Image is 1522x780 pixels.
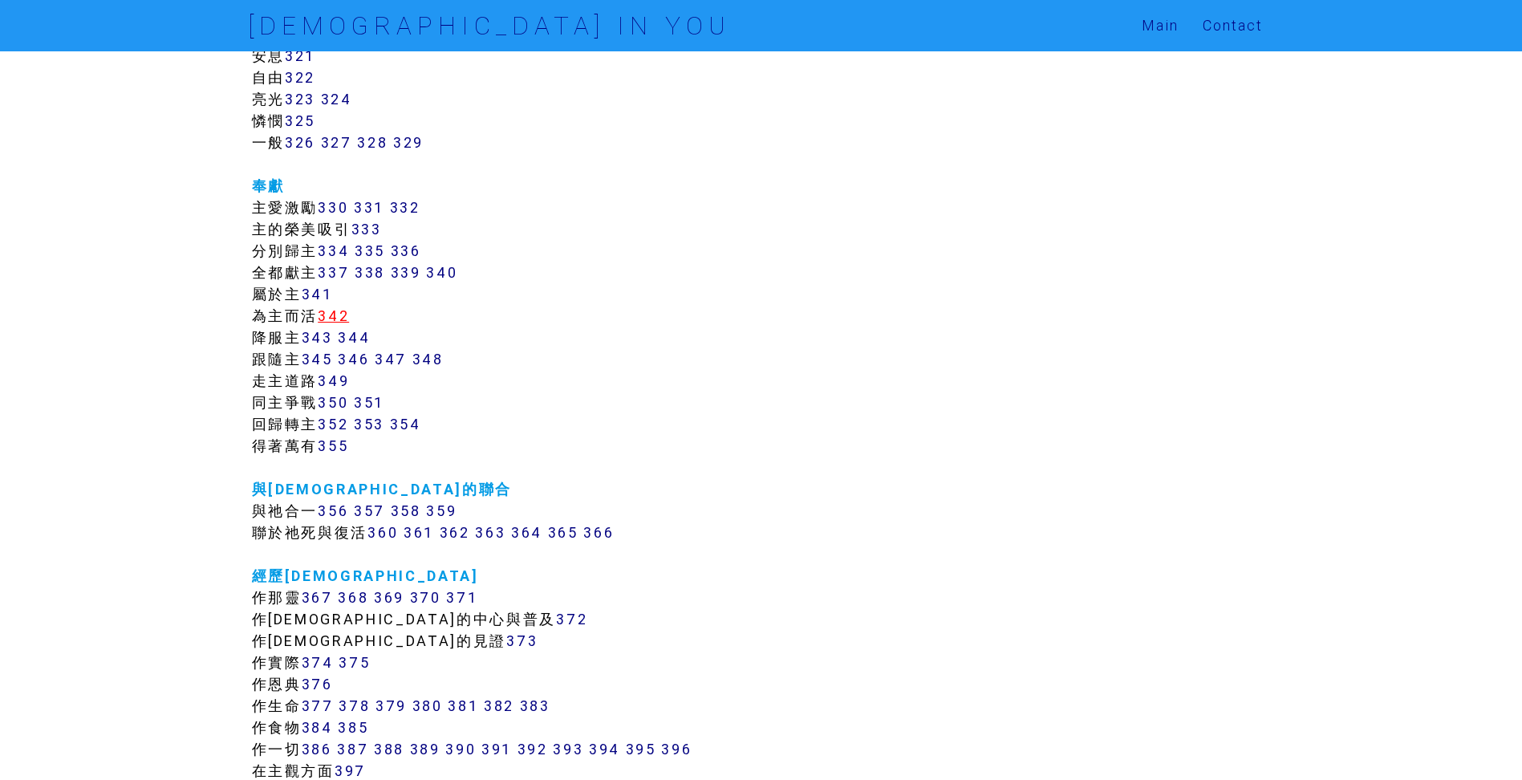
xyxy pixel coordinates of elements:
a: 341 [302,285,333,303]
a: 350 [318,393,348,412]
a: 391 [481,740,512,758]
a: 374 [302,653,334,672]
a: 392 [517,740,548,758]
a: 354 [390,415,421,433]
a: 367 [302,588,333,607]
a: 348 [412,350,444,368]
a: 339 [391,263,421,282]
a: 352 [318,415,348,433]
a: 394 [589,740,620,758]
a: 375 [339,653,370,672]
a: 331 [354,198,384,217]
a: 393 [553,740,583,758]
a: 363 [475,523,505,542]
a: 344 [338,328,370,347]
a: 342 [318,307,349,325]
a: 372 [556,610,587,628]
a: 361 [404,523,434,542]
a: 386 [302,740,332,758]
a: 奉獻 [252,177,285,195]
a: 362 [440,523,470,542]
a: 377 [302,697,334,715]
a: 397 [335,762,366,780]
a: 333 [351,220,382,238]
a: 327 [321,133,352,152]
a: 347 [375,350,407,368]
a: 325 [285,112,315,130]
a: 346 [338,350,369,368]
a: 356 [318,502,348,520]
a: 355 [318,437,348,455]
a: 373 [506,632,538,650]
a: 345 [302,350,333,368]
a: 379 [375,697,407,715]
a: 358 [391,502,421,520]
a: 383 [520,697,550,715]
a: 366 [583,523,614,542]
a: 381 [448,697,478,715]
a: 388 [374,740,404,758]
a: 359 [426,502,457,520]
a: 368 [338,588,368,607]
a: 338 [355,263,385,282]
a: 343 [302,328,333,347]
a: 351 [354,393,384,412]
a: 384 [302,718,333,737]
a: 326 [285,133,315,152]
a: 365 [548,523,578,542]
a: 經歷[DEMOGRAPHIC_DATA] [252,567,479,585]
a: 371 [446,588,477,607]
a: 389 [410,740,440,758]
a: 395 [626,740,656,758]
a: 323 [285,90,315,108]
a: 378 [339,697,370,715]
a: 396 [661,740,692,758]
a: 353 [354,415,384,433]
a: 357 [354,502,385,520]
a: 334 [318,242,349,260]
a: 336 [391,242,421,260]
a: 340 [426,263,457,282]
a: 349 [318,372,349,390]
a: 385 [338,718,368,737]
a: 369 [374,588,404,607]
a: 322 [285,68,315,87]
a: 390 [445,740,476,758]
a: 360 [367,523,398,542]
a: 382 [484,697,514,715]
a: 380 [412,697,443,715]
a: 376 [302,675,333,693]
a: 370 [410,588,441,607]
a: 328 [357,133,388,152]
a: 與[DEMOGRAPHIC_DATA]的聯合 [252,480,513,498]
a: 387 [337,740,368,758]
a: 330 [318,198,348,217]
a: 337 [318,263,349,282]
a: 321 [285,47,315,65]
a: 364 [511,523,542,542]
a: 332 [390,198,420,217]
a: 329 [393,133,424,152]
a: 324 [321,90,352,108]
a: 335 [355,242,385,260]
iframe: Chat [1454,708,1510,768]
